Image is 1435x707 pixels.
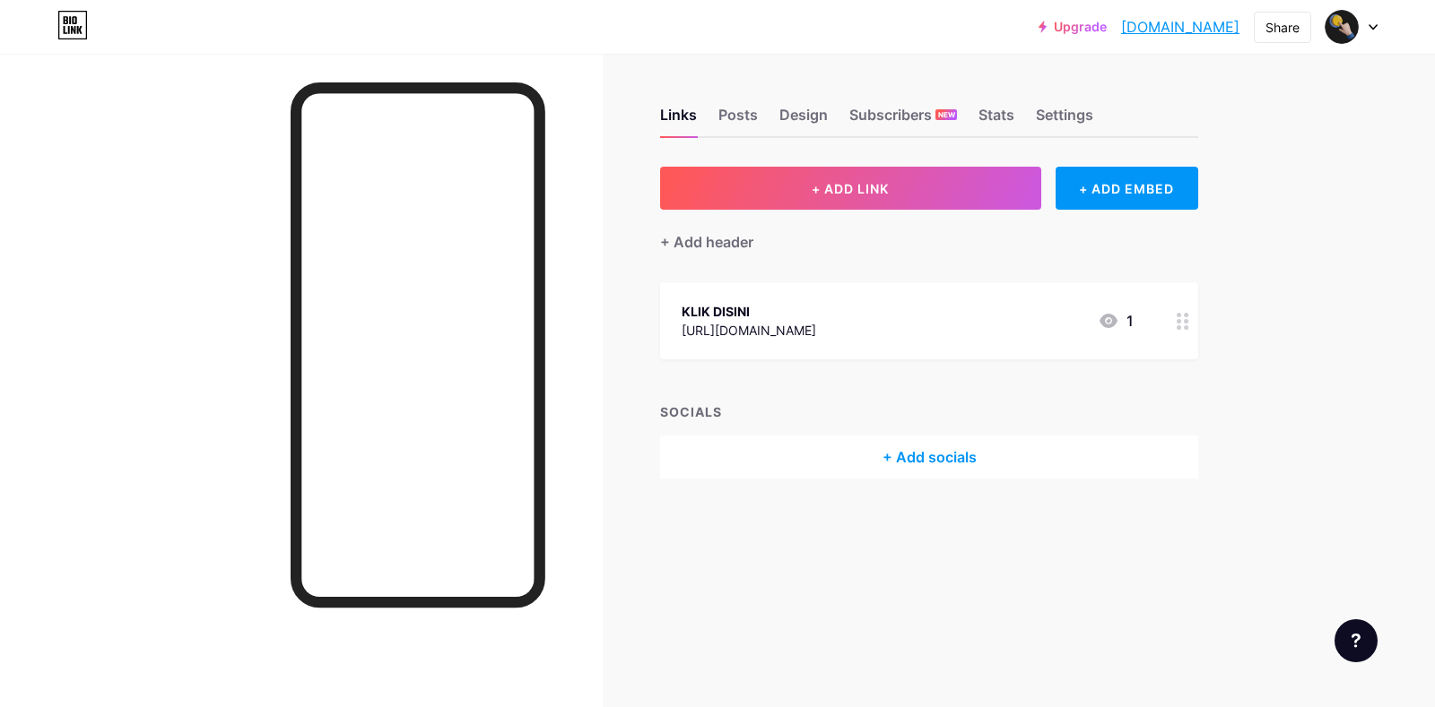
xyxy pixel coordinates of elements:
[978,104,1014,136] div: Stats
[1121,16,1239,38] a: [DOMAIN_NAME]
[1039,20,1107,34] a: Upgrade
[779,104,828,136] div: Design
[1265,18,1300,37] div: Share
[660,167,1041,210] button: + ADD LINK
[1036,104,1093,136] div: Settings
[849,104,957,136] div: Subscribers
[682,302,816,321] div: KLIK DISINI
[660,435,1198,479] div: + Add socials
[682,321,816,340] div: [URL][DOMAIN_NAME]
[660,231,753,253] div: + Add header
[1325,10,1359,44] img: jepun id
[1098,310,1134,332] div: 1
[660,104,697,136] div: Links
[660,402,1198,421] div: SOCIALS
[1056,167,1198,210] div: + ADD EMBED
[812,181,889,196] span: + ADD LINK
[938,109,955,120] span: NEW
[718,104,758,136] div: Posts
